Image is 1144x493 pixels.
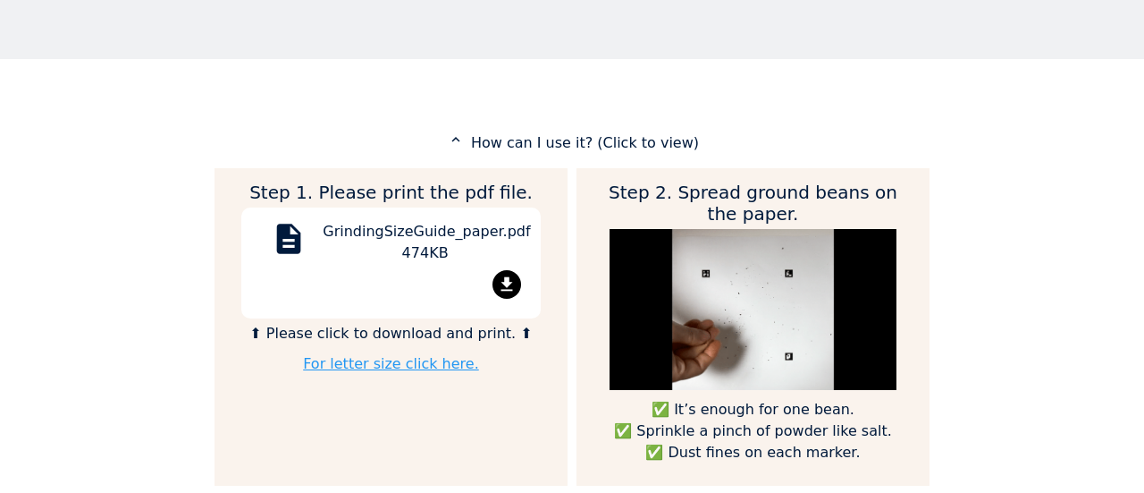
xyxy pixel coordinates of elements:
img: guide [610,229,896,390]
mat-icon: expand_less [445,132,467,148]
mat-icon: description [267,221,310,264]
p: ⬆ Please click to download and print. ⬆ [241,323,541,344]
mat-icon: file_download [492,270,521,299]
div: GrindingSizeGuide_paper.pdf 474KB [323,221,527,270]
a: For letter size click here. [303,355,479,372]
p: ✅ It’s enough for one bean. ✅ Sprinkle a pinch of powder like salt. ✅ Dust fines on each marker. [603,399,903,463]
p: How can I use it? (Click to view) [214,132,929,154]
h2: Step 1. Please print the pdf file. [241,182,541,203]
h2: Step 2. Spread ground beans on the paper. [603,182,903,225]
